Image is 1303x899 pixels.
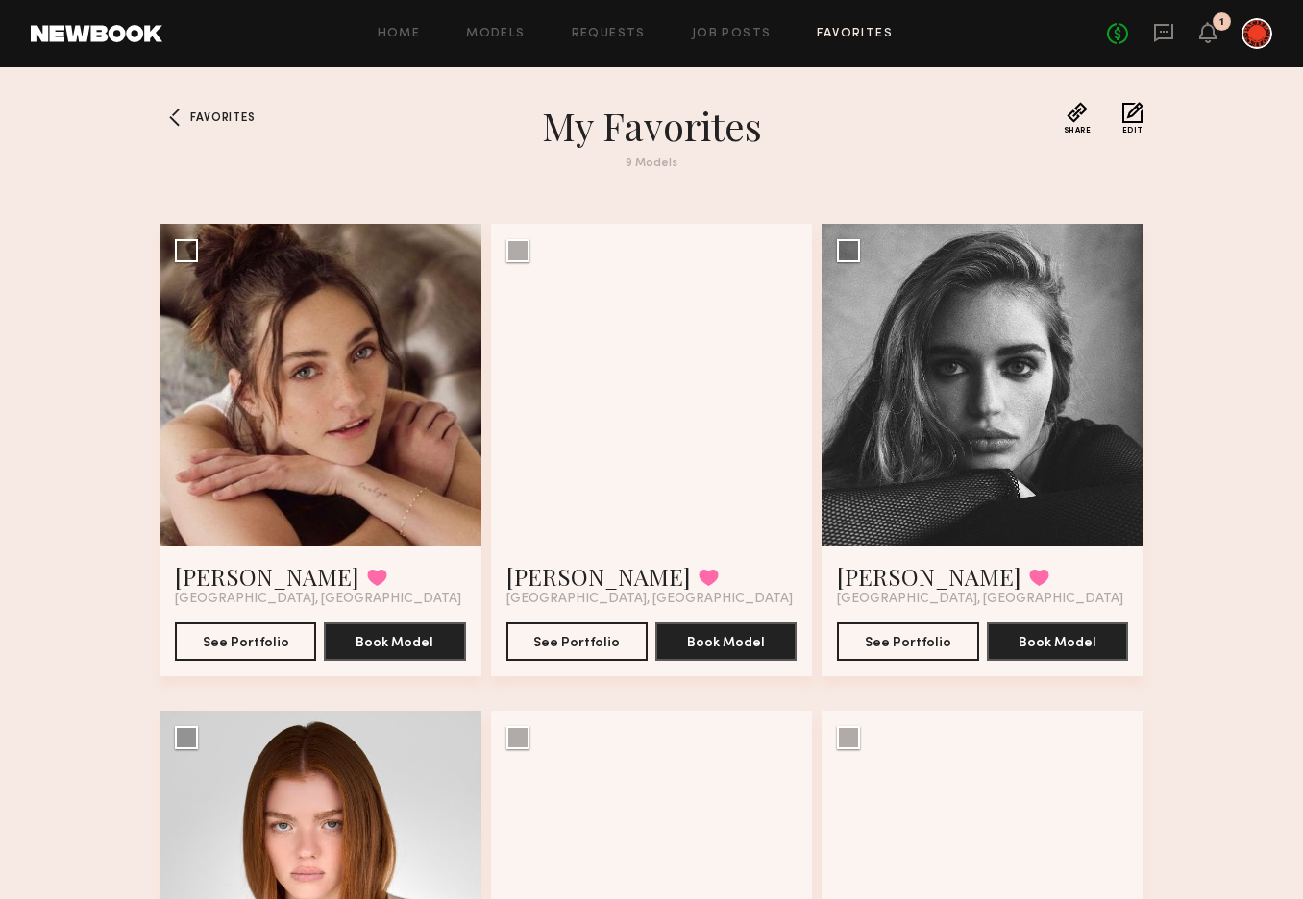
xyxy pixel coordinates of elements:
[1219,17,1224,28] div: 1
[190,112,255,124] span: Favorites
[837,561,1021,592] a: [PERSON_NAME]
[378,28,421,40] a: Home
[692,28,772,40] a: Job Posts
[1122,102,1143,134] button: Edit
[655,622,797,661] button: Book Model
[1122,127,1143,134] span: Edit
[160,102,190,133] a: Favorites
[837,592,1123,607] span: [GEOGRAPHIC_DATA], [GEOGRAPHIC_DATA]
[466,28,525,40] a: Models
[506,592,793,607] span: [GEOGRAPHIC_DATA], [GEOGRAPHIC_DATA]
[987,633,1128,649] a: Book Model
[1064,102,1092,134] button: Share
[175,592,461,607] span: [GEOGRAPHIC_DATA], [GEOGRAPHIC_DATA]
[175,561,359,592] a: [PERSON_NAME]
[506,561,691,592] a: [PERSON_NAME]
[324,633,465,649] a: Book Model
[837,622,978,661] button: See Portfolio
[506,622,648,661] button: See Portfolio
[306,102,997,150] h1: My Favorites
[817,28,893,40] a: Favorites
[306,158,997,170] div: 9 Models
[1064,127,1092,134] span: Share
[987,622,1128,661] button: Book Model
[175,622,316,661] button: See Portfolio
[572,28,646,40] a: Requests
[324,622,465,661] button: Book Model
[655,633,797,649] a: Book Model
